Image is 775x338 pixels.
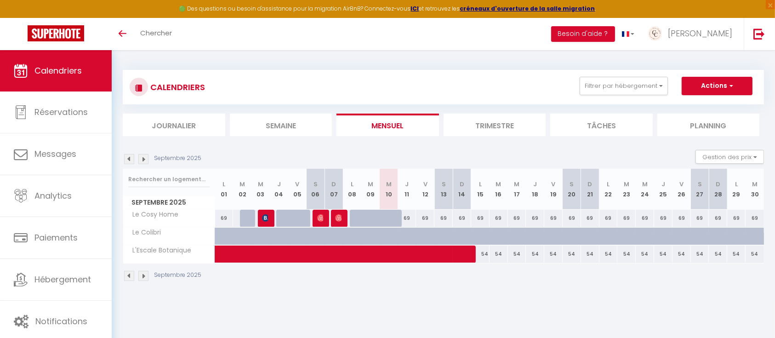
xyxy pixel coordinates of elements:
abbr: J [277,180,281,189]
div: 54 [654,246,672,263]
th: 28 [709,169,727,210]
li: Tâches [550,114,653,136]
div: 69 [599,210,618,227]
span: L'Escale Botanique [125,246,194,256]
a: ... [PERSON_NAME] [641,18,744,50]
span: Hébergement [34,274,91,285]
abbr: M [496,180,501,189]
abbr: J [661,180,665,189]
abbr: L [607,180,610,189]
abbr: M [752,180,758,189]
div: 69 [416,210,434,227]
div: 69 [746,210,764,227]
th: 25 [654,169,672,210]
th: 03 [251,169,270,210]
h3: CALENDRIERS [148,77,205,97]
button: Gestion des prix [695,150,764,164]
th: 10 [380,169,398,210]
button: Filtrer par hébergement [580,77,668,95]
a: ICI [411,5,419,12]
th: 11 [398,169,416,210]
abbr: D [331,180,336,189]
th: 23 [617,169,636,210]
span: [PERSON_NAME] [317,209,323,227]
span: Notifications [35,315,87,327]
abbr: M [239,180,245,189]
span: Chercher [140,28,172,38]
div: 69 [563,210,581,227]
abbr: L [735,180,738,189]
th: 13 [434,169,453,210]
th: 12 [416,169,434,210]
th: 21 [581,169,599,210]
span: Analytics [34,190,72,201]
div: 69 [508,210,526,227]
p: Septembre 2025 [154,154,201,163]
abbr: J [405,180,409,189]
div: 69 [672,210,691,227]
span: [PERSON_NAME] [668,28,732,39]
th: 02 [233,169,251,210]
abbr: M [368,180,373,189]
abbr: M [624,180,629,189]
abbr: L [222,180,225,189]
input: Rechercher un logement... [128,171,210,188]
th: 26 [672,169,691,210]
div: 69 [434,210,453,227]
div: 54 [544,246,563,263]
img: ... [648,26,662,41]
span: Messages [34,148,76,160]
th: 17 [508,169,526,210]
th: 22 [599,169,618,210]
div: 69 [544,210,563,227]
a: créneaux d'ouverture de la salle migration [460,5,595,12]
th: 15 [471,169,490,210]
th: 27 [691,169,709,210]
abbr: L [479,180,482,189]
span: Réservations [34,106,88,118]
li: Journalier [123,114,225,136]
li: Mensuel [336,114,439,136]
div: 69 [617,210,636,227]
span: Paiements [34,232,78,243]
div: 69 [691,210,709,227]
li: Semaine [230,114,332,136]
div: 54 [636,246,654,263]
div: 69 [581,210,599,227]
abbr: M [514,180,519,189]
div: 69 [471,210,490,227]
div: 69 [709,210,727,227]
div: 69 [727,210,746,227]
div: 69 [490,210,508,227]
div: 69 [526,210,544,227]
span: Le Colibri [125,228,164,238]
th: 19 [544,169,563,210]
button: Actions [682,77,752,95]
div: 69 [453,210,471,227]
abbr: L [351,180,353,189]
abbr: D [460,180,464,189]
div: 54 [746,246,764,263]
th: 07 [325,169,343,210]
th: 18 [526,169,544,210]
img: Super Booking [28,25,84,41]
th: 04 [270,169,288,210]
abbr: D [716,180,720,189]
span: Septembre 2025 [123,196,215,209]
div: 54 [599,246,618,263]
button: Besoin d'aide ? [551,26,615,42]
abbr: S [442,180,446,189]
abbr: S [313,180,318,189]
div: 69 [215,210,234,227]
abbr: V [295,180,299,189]
abbr: V [423,180,427,189]
div: 54 [727,246,746,263]
abbr: M [642,180,648,189]
abbr: V [679,180,684,189]
th: 20 [563,169,581,210]
img: logout [753,28,765,40]
li: Trimestre [444,114,546,136]
abbr: S [698,180,702,189]
abbr: V [552,180,556,189]
th: 01 [215,169,234,210]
